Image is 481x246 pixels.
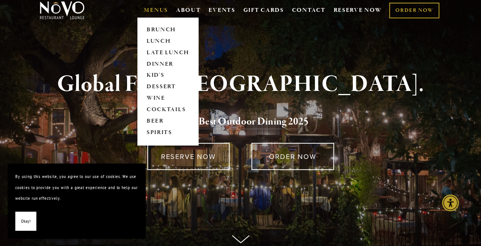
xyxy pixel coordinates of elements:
[144,127,192,139] a: SPIRITS
[251,143,334,170] a: ORDER NOW
[144,47,192,58] a: LATE LUNCH
[144,104,192,116] a: COCKTAILS
[144,81,192,93] a: DESSERT
[147,143,230,170] a: RESERVE NOW
[21,216,31,227] span: Okay!
[51,114,430,130] h2: 5
[15,212,36,231] button: Okay!
[144,36,192,47] a: LUNCH
[243,3,284,18] a: GIFT CARDS
[144,93,192,104] a: WINE
[38,1,86,20] img: Novo Restaurant &amp; Lounge
[333,3,382,18] a: RESERVE NOW
[173,115,303,129] a: Voted Best Outdoor Dining 202
[144,116,192,127] a: BEER
[15,171,138,204] p: By using this website, you agree to our use of cookies. We use cookies to provide you with a grea...
[144,6,168,14] a: MENUS
[144,58,192,70] a: DINNER
[209,6,235,14] a: EVENTS
[144,70,192,81] a: KID'S
[176,6,201,14] a: ABOUT
[442,194,459,211] div: Accessibility Menu
[389,3,439,18] a: ORDER NOW
[144,24,192,36] a: BRUNCH
[292,3,326,18] a: CONTACT
[57,70,424,99] strong: Global Fare. [GEOGRAPHIC_DATA].
[8,163,145,238] section: Cookie banner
